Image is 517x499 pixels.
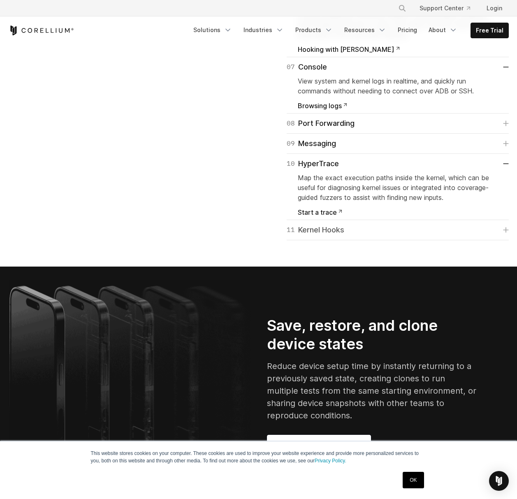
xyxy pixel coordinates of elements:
div: Console [287,61,327,73]
a: Products [290,23,338,37]
h2: Save, restore, and clone device states [267,316,478,353]
a: Resources [339,23,391,37]
span: 07 [287,61,295,73]
button: Search [395,1,410,16]
a: 09Messaging [287,138,509,149]
span: View system and kernel logs in realtime, and quickly run commands without needing to connect over... [298,77,474,95]
div: Navigation Menu [188,23,509,38]
a: Start a trace [298,209,342,216]
a: Browsing logs [298,102,347,109]
a: Hooking with [PERSON_NAME] [298,46,400,53]
a: Learn about snapshots [267,435,371,455]
div: Navigation Menu [388,1,509,16]
a: About [424,23,462,37]
div: Messaging [287,138,336,149]
a: Corellium Home [9,26,74,35]
div: HyperTrace [287,158,339,169]
a: Solutions [188,23,237,37]
span: 08 [287,118,295,129]
a: 07Console [287,61,509,73]
span: 09 [287,138,295,149]
a: Free Trial [471,23,508,38]
div: Open Intercom Messenger [489,471,509,491]
p: Reduce device setup time by instantly returning to a previously saved state, creating clones to r... [267,360,478,422]
a: Privacy Policy. [315,458,346,464]
p: This website stores cookies on your computer. These cookies are used to improve your website expe... [91,450,427,464]
a: Support Center [413,1,477,16]
div: Port Forwarding [287,118,355,129]
span: 11 [287,224,295,236]
a: Login [480,1,509,16]
span: Learn about snapshots [277,440,361,450]
span: 10 [287,158,295,169]
a: OK [403,472,424,488]
a: 08Port Forwarding [287,118,509,129]
a: Industries [239,23,289,37]
a: Pricing [393,23,422,37]
div: Kernel Hooks [287,224,344,236]
a: 11Kernel Hooks [287,224,509,236]
a: 10HyperTrace [287,158,509,169]
img: A lineup of five iPhone models becoming more gradient [9,280,250,492]
span: Map the exact execution paths inside the kernel, which can be useful for diagnosing kernel issues... [298,174,489,202]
